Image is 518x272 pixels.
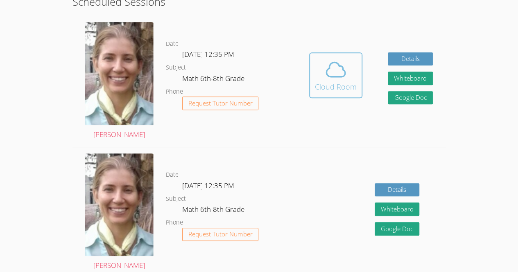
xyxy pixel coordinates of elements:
[375,183,420,197] a: Details
[375,202,420,216] button: Whiteboard
[388,91,433,105] a: Google Doc
[315,81,357,92] div: Cloud Room
[166,39,179,49] dt: Date
[309,52,362,98] button: Cloud Room
[85,153,154,272] a: [PERSON_NAME]
[166,194,186,204] dt: Subject
[85,22,154,125] img: Screenshot%202024-09-06%20202226%20-%20Cropped.png
[182,204,246,218] dd: Math 6th-8th Grade
[188,100,253,106] span: Request Tutor Number
[182,49,234,59] span: [DATE] 12:35 PM
[182,228,259,241] button: Request Tutor Number
[375,222,420,236] a: Google Doc
[85,22,154,140] a: [PERSON_NAME]
[188,231,253,237] span: Request Tutor Number
[166,63,186,73] dt: Subject
[388,52,433,66] a: Details
[182,73,246,87] dd: Math 6th-8th Grade
[166,87,183,97] dt: Phone
[182,181,234,190] span: [DATE] 12:35 PM
[182,97,259,110] button: Request Tutor Number
[166,218,183,228] dt: Phone
[388,72,433,85] button: Whiteboard
[166,170,179,180] dt: Date
[85,153,154,256] img: Screenshot%202024-09-06%20202226%20-%20Cropped.png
